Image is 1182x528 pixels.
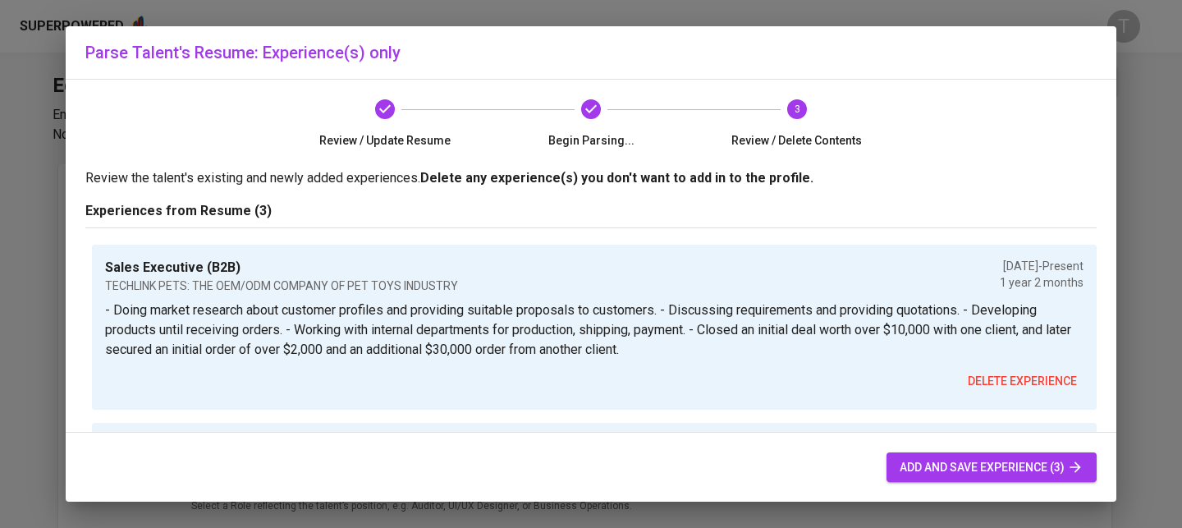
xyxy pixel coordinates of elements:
[794,103,799,115] text: 3
[495,132,688,149] span: Begin Parsing...
[900,457,1083,478] span: add and save experience (3)
[961,366,1083,397] button: delete experience
[1000,274,1083,291] p: 1 year 2 months
[289,132,482,149] span: Review / Update Resume
[105,301,1083,360] p: - Doing market research about customer profiles and providing suitable proposals to customers. - ...
[105,258,458,278] p: Sales Executive (B2B)
[420,170,813,186] b: Delete any experience(s) you don't want to add in to the profile.
[85,39,1097,66] h6: Parse Talent's Resume: Experience(s) only
[105,278,458,294] p: TECHLINK PETS: THE OEM/ODM COMPANY OF PET TOYS INDUSTRY
[1000,258,1083,274] p: [DATE] - Present
[886,452,1097,483] button: add and save experience (3)
[85,168,1097,188] p: Review the talent's existing and newly added experiences.
[968,371,1077,392] span: delete experience
[700,132,893,149] span: Review / Delete Contents
[85,201,1097,221] p: Experiences from Resume (3)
